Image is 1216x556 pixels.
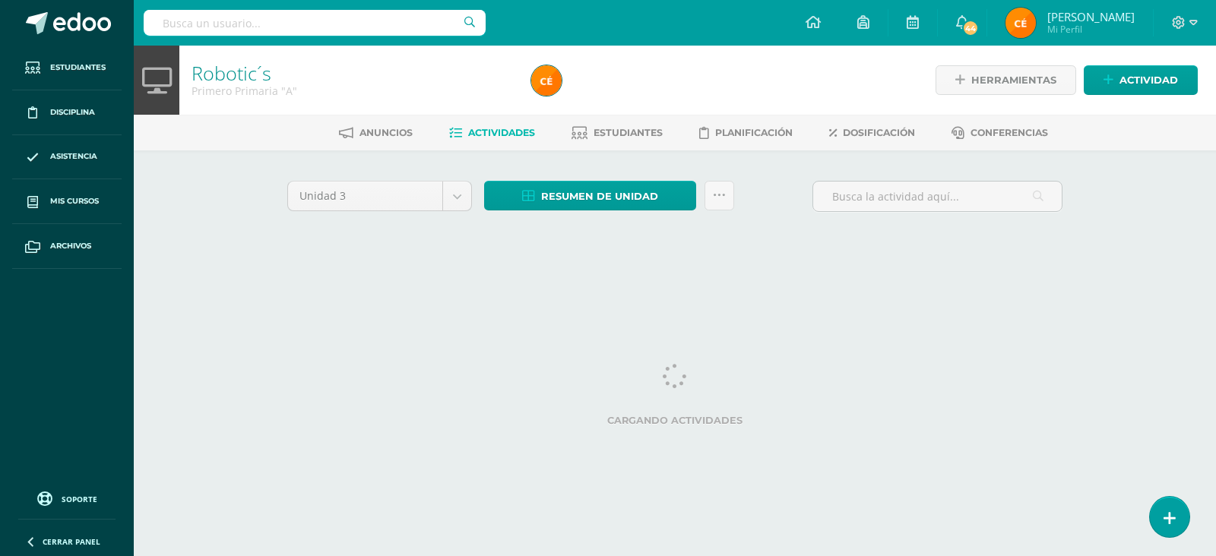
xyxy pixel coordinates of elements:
div: Primero Primaria 'A' [192,84,513,98]
a: Actividades [449,121,535,145]
img: cfc25c43dff16dc235c7f9625a6a0915.png [531,65,562,96]
label: Cargando actividades [287,415,1062,426]
input: Busca la actividad aquí... [813,182,1062,211]
span: Anuncios [359,127,413,138]
span: Archivos [50,240,91,252]
a: Planificación [699,121,793,145]
span: Disciplina [50,106,95,118]
span: Conferencias [971,127,1048,138]
span: Estudiantes [50,62,106,74]
span: Mis cursos [50,195,99,207]
a: Robotic´s [192,60,271,86]
span: 44 [962,20,979,36]
a: Archivos [12,224,122,269]
a: Disciplina [12,90,122,135]
a: Estudiantes [12,46,122,90]
a: Unidad 3 [288,182,471,210]
span: Cerrar panel [43,536,100,547]
span: Soporte [62,494,97,504]
a: Soporte [18,488,116,508]
h1: Robotic´s [192,62,513,84]
a: Actividad [1084,65,1198,95]
span: Resumen de unidad [541,182,658,210]
span: Herramientas [971,66,1056,94]
a: Conferencias [952,121,1048,145]
a: Dosificación [829,121,915,145]
span: Asistencia [50,150,97,163]
a: Resumen de unidad [484,181,696,210]
span: Actividad [1119,66,1178,94]
span: Mi Perfil [1047,23,1135,36]
a: Mis cursos [12,179,122,224]
span: Unidad 3 [299,182,431,210]
a: Anuncios [339,121,413,145]
span: [PERSON_NAME] [1047,9,1135,24]
input: Busca un usuario... [144,10,486,36]
span: Dosificación [843,127,915,138]
a: Asistencia [12,135,122,180]
span: Estudiantes [594,127,663,138]
span: Planificación [715,127,793,138]
span: Actividades [468,127,535,138]
a: Estudiantes [572,121,663,145]
a: Herramientas [936,65,1076,95]
img: cfc25c43dff16dc235c7f9625a6a0915.png [1005,8,1036,38]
